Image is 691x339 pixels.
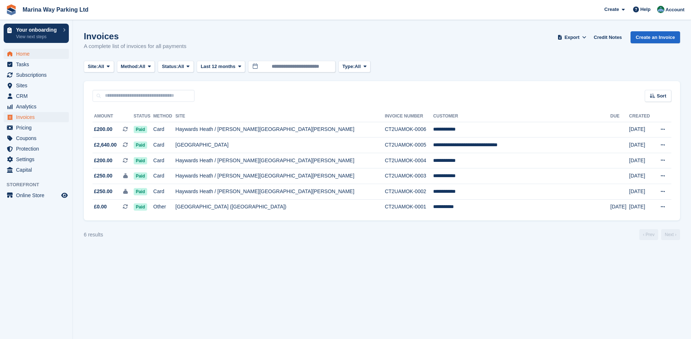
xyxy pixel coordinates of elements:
[153,153,176,168] td: Card
[16,70,60,80] span: Subscriptions
[197,61,245,73] button: Last 12 months
[638,229,682,240] nav: Page
[176,199,385,215] td: [GEOGRAPHIC_DATA] ([GEOGRAPHIC_DATA])
[631,31,680,43] a: Create an Invoice
[134,141,147,149] span: Paid
[629,184,653,200] td: [DATE]
[4,133,69,143] a: menu
[16,33,59,40] p: View next steps
[153,199,176,215] td: Other
[16,165,60,175] span: Capital
[16,80,60,91] span: Sites
[433,111,610,122] th: Customer
[121,63,140,70] span: Method:
[385,111,433,122] th: Invoice Number
[565,34,580,41] span: Export
[98,63,104,70] span: All
[93,111,134,122] th: Amount
[94,172,113,180] span: £250.00
[640,6,651,13] span: Help
[4,101,69,112] a: menu
[629,122,653,137] td: [DATE]
[94,203,107,211] span: £0.00
[176,168,385,184] td: Haywards Heath / [PERSON_NAME][GEOGRAPHIC_DATA][PERSON_NAME]
[385,153,433,168] td: CT2UAMOK-0004
[84,31,187,41] h1: Invoices
[176,137,385,153] td: [GEOGRAPHIC_DATA]
[4,190,69,200] a: menu
[176,111,385,122] th: Site
[60,191,69,200] a: Preview store
[94,188,113,195] span: £250.00
[16,49,60,59] span: Home
[629,153,653,168] td: [DATE]
[661,229,680,240] a: Next
[176,153,385,168] td: Haywards Heath / [PERSON_NAME][GEOGRAPHIC_DATA][PERSON_NAME]
[176,184,385,200] td: Haywards Heath / [PERSON_NAME][GEOGRAPHIC_DATA][PERSON_NAME]
[629,199,653,215] td: [DATE]
[117,61,155,73] button: Method: All
[639,229,658,240] a: Previous
[4,123,69,133] a: menu
[84,231,103,239] div: 6 results
[153,168,176,184] td: Card
[4,154,69,164] a: menu
[6,4,17,15] img: stora-icon-8386f47178a22dfd0bd8f6a31ec36ba5ce8667c1dd55bd0f319d3a0aa187defe.svg
[4,70,69,80] a: menu
[4,80,69,91] a: menu
[385,184,433,200] td: CT2UAMOK-0002
[16,112,60,122] span: Invoices
[629,168,653,184] td: [DATE]
[134,172,147,180] span: Paid
[20,4,91,16] a: Marina Way Parking Ltd
[4,59,69,69] a: menu
[201,63,235,70] span: Last 12 months
[4,24,69,43] a: Your onboarding View next steps
[158,61,193,73] button: Status: All
[153,184,176,200] td: Card
[4,49,69,59] a: menu
[385,137,433,153] td: CT2UAMOK-0005
[16,59,60,69] span: Tasks
[16,91,60,101] span: CRM
[153,122,176,137] td: Card
[657,6,664,13] img: Paul Lewis
[4,165,69,175] a: menu
[629,111,653,122] th: Created
[666,6,684,13] span: Account
[16,154,60,164] span: Settings
[385,122,433,137] td: CT2UAMOK-0006
[16,133,60,143] span: Coupons
[84,61,114,73] button: Site: All
[88,63,98,70] span: Site:
[178,63,184,70] span: All
[355,63,361,70] span: All
[4,91,69,101] a: menu
[94,141,117,149] span: £2,640.00
[604,6,619,13] span: Create
[139,63,145,70] span: All
[610,199,629,215] td: [DATE]
[385,168,433,184] td: CT2UAMOK-0003
[338,61,370,73] button: Type: All
[94,125,113,133] span: £200.00
[94,157,113,164] span: £200.00
[342,63,355,70] span: Type:
[16,144,60,154] span: Protection
[16,27,59,32] p: Your onboarding
[629,137,653,153] td: [DATE]
[16,190,60,200] span: Online Store
[16,101,60,112] span: Analytics
[134,111,153,122] th: Status
[4,144,69,154] a: menu
[134,188,147,195] span: Paid
[84,42,187,51] p: A complete list of invoices for all payments
[153,137,176,153] td: Card
[556,31,588,43] button: Export
[7,181,72,188] span: Storefront
[591,31,625,43] a: Credit Notes
[134,126,147,133] span: Paid
[4,112,69,122] a: menu
[16,123,60,133] span: Pricing
[162,63,178,70] span: Status:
